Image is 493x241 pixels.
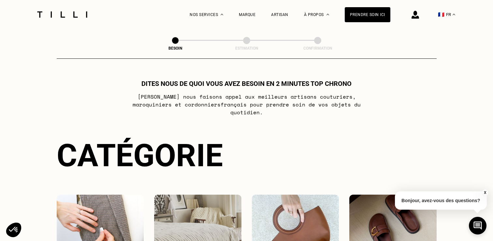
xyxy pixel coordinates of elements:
p: Bonjour, avez-vous des questions? [395,191,487,210]
img: icône connexion [412,11,419,19]
div: Besoin [143,46,208,51]
div: Confirmation [285,46,350,51]
img: Logo du service de couturière Tilli [35,11,90,18]
a: Prendre soin ici [345,7,390,22]
img: Menu déroulant [221,14,223,15]
h1: Dites nous de quoi vous avez besoin en 2 minutes top chrono [141,80,352,88]
img: menu déroulant [453,14,455,15]
button: X [482,189,488,196]
a: Artisan [271,12,288,17]
img: Menu déroulant à propos [326,14,329,15]
a: Marque [239,12,255,17]
div: Estimation [214,46,279,51]
span: 🇫🇷 [438,11,444,18]
p: [PERSON_NAME] nous faisons appel aux meilleurs artisans couturiers , maroquiniers et cordonniers ... [117,93,376,116]
div: Catégorie [57,137,437,174]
